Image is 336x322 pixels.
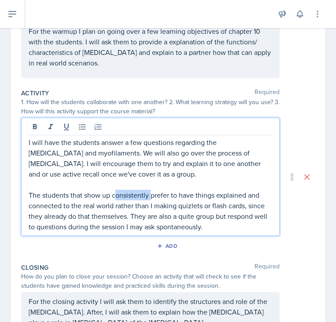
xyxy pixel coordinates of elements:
[255,89,280,98] span: Required
[21,98,280,116] div: 1. How will the students collaborate with one another? 2. What learning strategy will you use? 3....
[29,137,272,179] p: I will have the students answer a few questions regarding the [MEDICAL_DATA] and myofilaments. We...
[29,26,272,68] p: For the warmup I plan on going over a few learning objectives of chapter 10 with the students. I ...
[21,263,48,272] label: Closing
[21,89,49,98] label: Activity
[21,272,280,290] div: How do you plan to close your session? Choose an activity that will check to see if the students ...
[29,190,272,232] p: The students that show up consistently prefer to have things explained and connected to the real ...
[154,239,182,253] button: Add
[159,242,177,250] div: Add
[255,263,280,272] span: Required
